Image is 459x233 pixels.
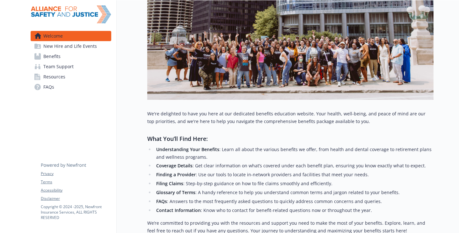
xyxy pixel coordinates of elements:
a: Team Support [31,62,111,72]
strong: FAQs [156,198,167,204]
a: Terms [41,179,111,185]
li: : Get clear information on what’s covered under each benefit plan, ensuring you know exactly what... [154,162,433,170]
p: We're delighted to have you here at our dedicated benefits education website. Your health, well-b... [147,110,433,125]
span: Benefits [43,51,61,62]
a: New Hire and Life Events [31,41,111,51]
li: : Answers to the most frequently asked questions to quickly address common concerns and queries. [154,198,433,205]
a: Welcome [31,31,111,41]
a: Resources [31,72,111,82]
span: Resources [43,72,65,82]
li: : Use our tools to locate in-network providers and facilities that meet your needs. [154,171,433,178]
strong: Understanding Your Benefits [156,146,219,152]
li: : Learn all about the various benefits we offer, from health and dental coverage to retirement pl... [154,146,433,161]
strong: Coverage Details [156,163,193,169]
a: Accessibility [41,187,111,193]
li: : Step-by-step guidance on how to file claims smoothly and efficiently. [154,180,433,187]
span: Welcome [43,31,63,41]
a: Benefits [31,51,111,62]
a: FAQs [31,82,111,92]
strong: Filing Claims [156,180,183,186]
li: : Know who to contact for benefit-related questions now or throughout the year. [154,207,433,214]
a: Disclaimer [41,196,111,201]
p: Copyright © 2024 - 2025 , Newfront Insurance Services, ALL RIGHTS RESERVED [41,204,111,220]
strong: Contact Information [156,207,201,213]
a: Privacy [41,171,111,177]
h3: What You’ll Find Here: [147,134,433,143]
span: New Hire and Life Events [43,41,97,51]
strong: Finding a Provider [156,171,196,178]
span: Team Support [43,62,74,72]
li: : A handy reference to help you understand common terms and jargon related to your benefits. [154,189,433,196]
span: FAQs [43,82,54,92]
strong: Glossary of Terms [156,189,195,195]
